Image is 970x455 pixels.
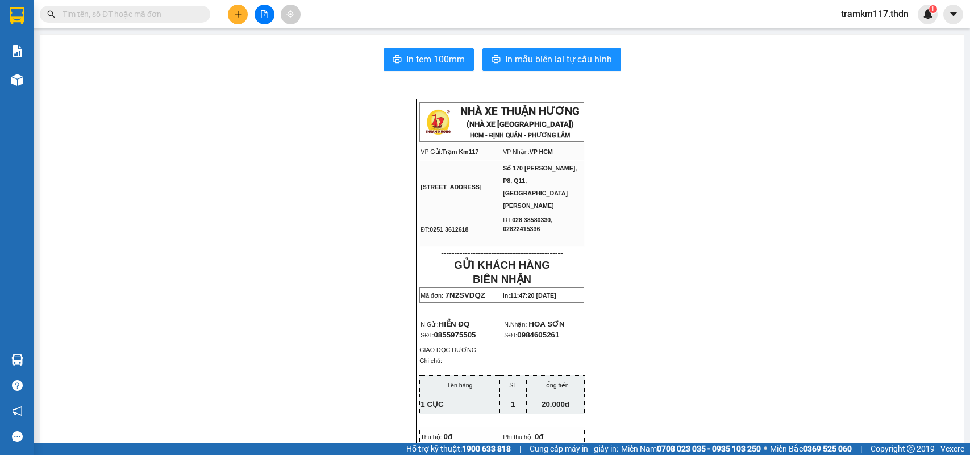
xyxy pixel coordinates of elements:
strong: 0708 023 035 - 0935 103 250 [657,444,761,453]
span: copyright [907,445,915,453]
span: In tem 100mm [406,52,465,66]
button: plus [228,5,248,24]
button: aim [281,5,301,24]
strong: (NHÀ XE [GEOGRAPHIC_DATA]) [467,120,574,128]
span: SL [509,382,517,389]
span: 0984605261 [517,331,559,339]
img: icon-new-feature [923,9,933,19]
span: printer [393,55,402,65]
img: warehouse-icon [11,354,23,366]
span: Số 170 [PERSON_NAME], P8, Q11, [GEOGRAPHIC_DATA][PERSON_NAME] [503,165,577,209]
span: HIỀN ĐQ [439,320,470,328]
span: 1 CỤC [421,400,443,408]
span: tramkm117.thdn [832,7,918,21]
span: Ghi chú: [419,357,442,364]
span: Miền Nam [621,443,761,455]
span: Phí thu hộ: [503,433,533,440]
span: HOA SƠN [528,320,564,328]
span: notification [12,406,23,416]
span: 0đ [444,432,453,441]
span: SĐT: [421,332,476,339]
span: caret-down [948,9,959,19]
strong: GỬI KHÁCH HÀNG [454,259,549,271]
span: question-circle [12,380,23,391]
span: 1 [511,400,515,408]
span: message [12,431,23,442]
strong: 1900 633 818 [462,444,511,453]
strong: HCM - ĐỊNH QUÁN - PHƯƠNG LÂM [470,132,571,139]
span: 0đ [535,432,544,441]
span: | [519,443,521,455]
span: In: [503,292,556,299]
strong: BIÊN NHẬN [473,273,531,285]
span: 11:47:20 [DATE] [510,292,556,299]
span: Miền Bắc [770,443,852,455]
strong: 0369 525 060 [803,444,852,453]
span: SĐT: [504,332,517,339]
span: Tổng tiền [542,382,569,389]
button: printerIn mẫu biên lai tự cấu hình [482,48,621,71]
strong: NHÀ XE THUẬN HƯƠNG [460,105,580,118]
span: Trạm Km117 [442,148,478,155]
span: ĐT: [503,216,512,223]
span: 20.000đ [542,400,569,408]
span: GIAO DỌC ĐƯỜNG: [419,347,478,353]
span: 0251 3612618 [430,226,468,233]
span: ---------------------------------------------- [441,248,563,257]
span: aim [286,10,294,18]
span: N.Gửi: [421,321,469,328]
span: 1 [931,5,935,13]
span: 7N2SVDQZ [446,291,485,299]
img: logo [424,108,452,136]
img: solution-icon [11,45,23,57]
span: ĐT: [421,226,430,233]
span: Cung cấp máy in - giấy in: [530,443,618,455]
span: search [47,10,55,18]
span: VP Nhận: [503,148,530,155]
span: N.Nhận: [504,321,527,328]
span: plus [234,10,242,18]
span: VP Gửi: [421,148,442,155]
span: Tên hàng [447,382,472,389]
span: VP HCM [530,148,553,155]
span: printer [492,55,501,65]
span: Thu hộ: [421,433,442,440]
img: warehouse-icon [11,74,23,86]
span: 028 38580330, 02822415336 [503,216,552,232]
span: In mẫu biên lai tự cấu hình [505,52,612,66]
button: file-add [255,5,274,24]
span: Hỗ trợ kỹ thuật: [406,443,511,455]
span: ⚪️ [764,446,767,451]
span: file-add [260,10,268,18]
span: 0855975505 [434,331,476,339]
span: | [860,443,862,455]
img: logo-vxr [10,7,24,24]
button: printerIn tem 100mm [384,48,474,71]
input: Tìm tên, số ĐT hoặc mã đơn [63,8,197,20]
span: Mã đơn: [421,292,443,299]
span: [STREET_ADDRESS] [421,183,481,190]
sup: 1 [929,5,937,13]
button: caret-down [943,5,963,24]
